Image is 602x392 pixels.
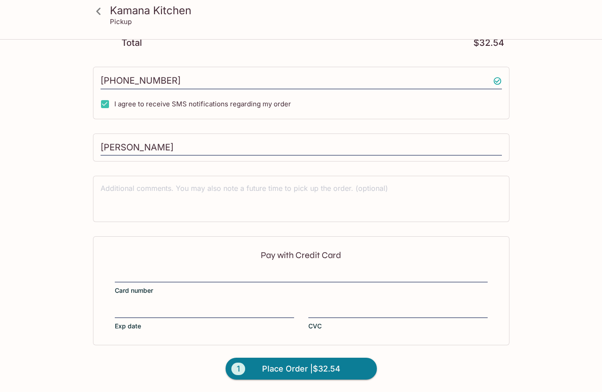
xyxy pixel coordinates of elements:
span: Place Order | $32.54 [262,362,340,376]
h3: Kamana Kitchen [110,4,508,17]
iframe: Secure expiration date input frame [115,307,294,316]
button: 1Place Order |$32.54 [226,358,377,380]
span: Card number [115,286,153,295]
span: Exp date [115,322,141,331]
p: $32.54 [473,39,504,47]
span: 1 [231,363,245,375]
input: Enter phone number [101,73,502,89]
span: CVC [308,322,322,331]
span: I agree to receive SMS notifications regarding my order [114,100,291,108]
iframe: Secure CVC input frame [308,307,488,316]
p: Total [121,39,142,47]
iframe: Secure card number input frame [115,271,488,281]
p: Pickup [110,17,132,26]
input: Enter first and last name [101,139,502,156]
p: Pay with Credit Card [115,251,488,259]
